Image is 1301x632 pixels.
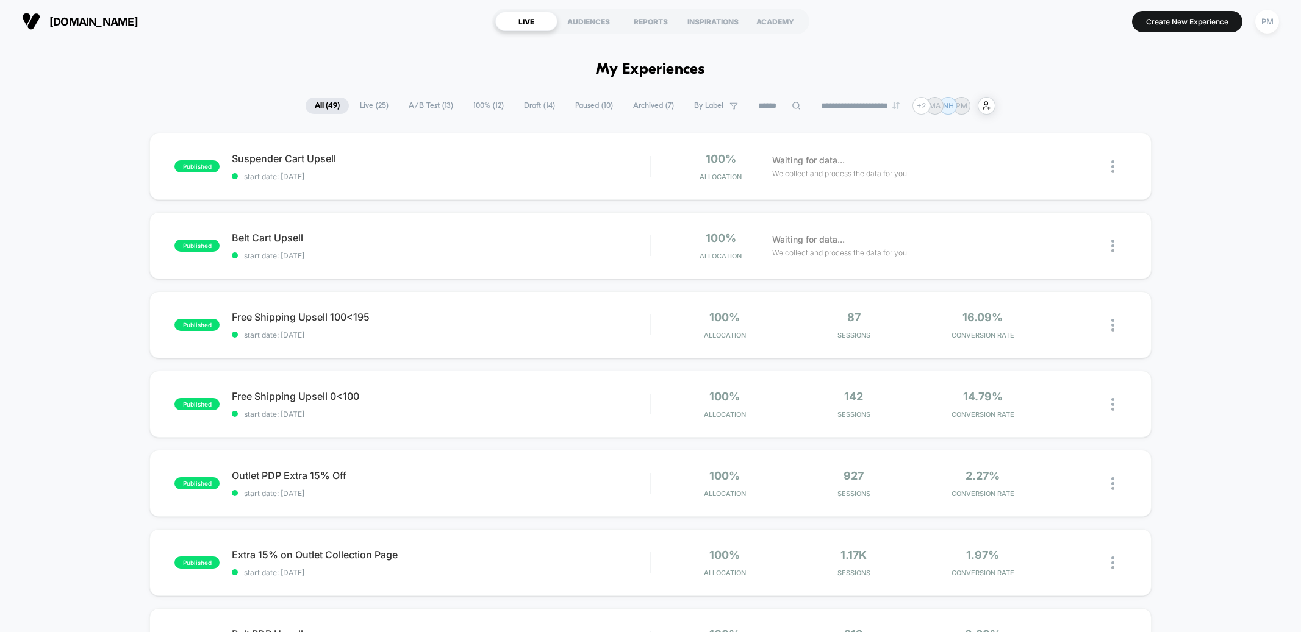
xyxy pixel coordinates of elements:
div: INSPIRATIONS [682,12,744,31]
span: 100% [706,232,736,244]
span: start date: [DATE] [232,410,650,419]
span: 100% [706,152,736,165]
span: Archived ( 7 ) [624,98,683,114]
span: 100% [709,311,740,324]
p: NH [943,101,954,110]
span: 14.79% [963,390,1003,403]
button: Create New Experience [1132,11,1242,32]
img: end [892,102,900,109]
span: published [174,319,220,331]
span: CONVERSION RATE [921,331,1044,339]
span: published [174,160,220,172]
span: 16.09% [962,311,1003,324]
span: [DOMAIN_NAME] [49,15,138,28]
img: close [1111,477,1114,490]
span: start date: [DATE] [232,489,650,498]
span: Allocation [704,410,746,419]
img: close [1111,160,1114,173]
span: published [174,398,220,410]
span: CONVERSION RATE [921,489,1044,498]
span: published [174,240,220,252]
span: Sessions [792,489,916,498]
span: Suspender Cart Upsell [232,152,650,165]
button: [DOMAIN_NAME] [18,12,142,31]
span: start date: [DATE] [232,330,650,339]
span: 100% [709,390,740,403]
span: Free Shipping Upsell 100<195 [232,311,650,323]
span: start date: [DATE] [232,568,650,577]
span: start date: [DATE] [232,251,650,260]
span: A/B Test ( 13 ) [400,98,462,114]
span: 927 [844,469,864,482]
span: published [174,477,220,489]
span: Allocation [704,569,746,577]
span: Allocation [700,172,742,181]
span: Waiting for data... [772,154,845,167]
p: PM [956,101,967,110]
span: Outlet PDP Extra 15% Off [232,469,650,481]
span: 100% ( 12 ) [464,98,513,114]
span: 2.27% [966,469,1000,482]
span: Draft ( 14 ) [515,98,564,114]
span: Waiting for data... [772,233,845,246]
h1: My Experiences [596,61,705,79]
button: PM [1252,9,1283,34]
img: close [1111,240,1114,252]
span: Free Shipping Upsell 0<100 [232,390,650,402]
span: Sessions [792,569,916,577]
span: Extra 15% on Outlet Collection Page [232,549,650,561]
div: AUDIENCES [557,12,620,31]
span: Paused ( 10 ) [566,98,622,114]
div: LIVE [495,12,557,31]
span: Live ( 25 ) [351,98,398,114]
span: CONVERSION RATE [921,410,1044,419]
div: PM [1255,10,1279,34]
span: Belt Cart Upsell [232,232,650,244]
span: 100% [709,469,740,482]
span: Allocation [700,252,742,260]
img: close [1111,556,1114,569]
span: published [174,556,220,569]
div: ACADEMY [744,12,806,31]
div: REPORTS [620,12,682,31]
img: Visually logo [22,12,40,30]
span: We collect and process the data for you [772,247,907,258]
span: 87 [847,311,861,324]
span: By Label [694,101,723,110]
span: 100% [709,549,740,561]
span: We collect and process the data for you [772,168,907,179]
span: 1.97% [966,549,999,561]
span: 142 [844,390,863,403]
img: close [1111,319,1114,332]
span: CONVERSION RATE [921,569,1044,577]
img: close [1111,398,1114,411]
span: start date: [DATE] [232,172,650,181]
span: Sessions [792,410,916,419]
span: Sessions [792,331,916,339]
div: + 2 [912,97,930,115]
span: 1.17k [840,549,867,561]
span: All ( 49 ) [306,98,349,114]
span: Allocation [704,331,746,339]
span: Allocation [704,489,746,498]
p: MA [929,101,941,110]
